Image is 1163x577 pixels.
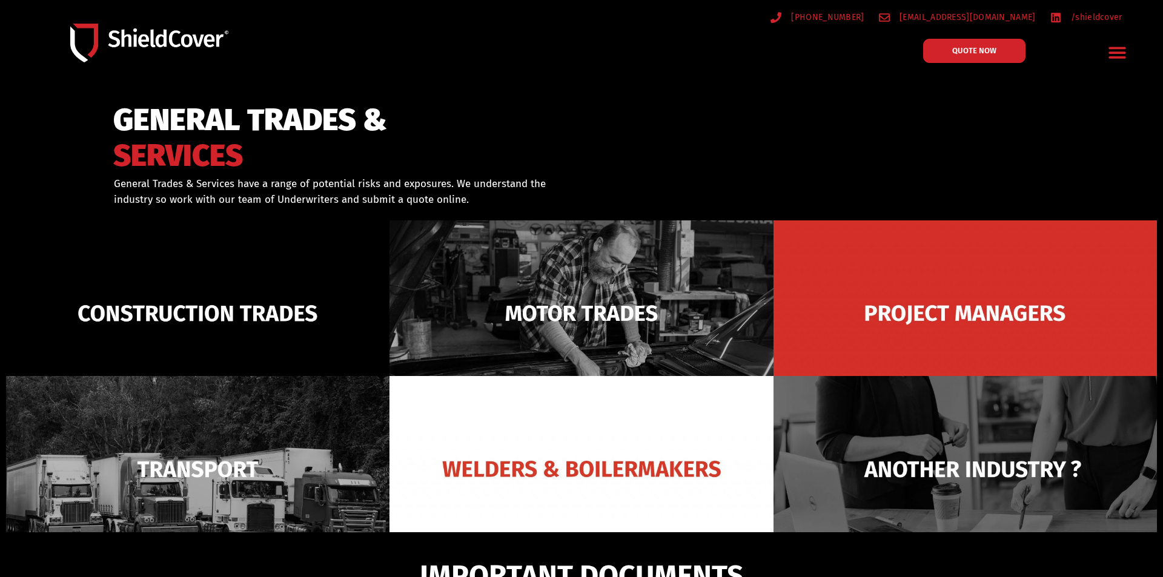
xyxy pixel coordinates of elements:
img: Shield-Cover-Underwriting-Australia-logo-full [70,24,228,62]
a: [PHONE_NUMBER] [770,10,864,25]
p: General Trades & Services have a range of potential risks and exposures. We understand the indust... [114,176,566,207]
a: QUOTE NOW [923,39,1025,63]
span: [EMAIL_ADDRESS][DOMAIN_NAME] [896,10,1035,25]
a: /shieldcover [1050,10,1122,25]
span: /shieldcover [1068,10,1122,25]
span: QUOTE NOW [952,47,996,54]
a: [EMAIL_ADDRESS][DOMAIN_NAME] [879,10,1036,25]
span: GENERAL TRADES & [113,108,387,133]
div: Menu Toggle [1103,38,1132,67]
span: [PHONE_NUMBER] [788,10,864,25]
